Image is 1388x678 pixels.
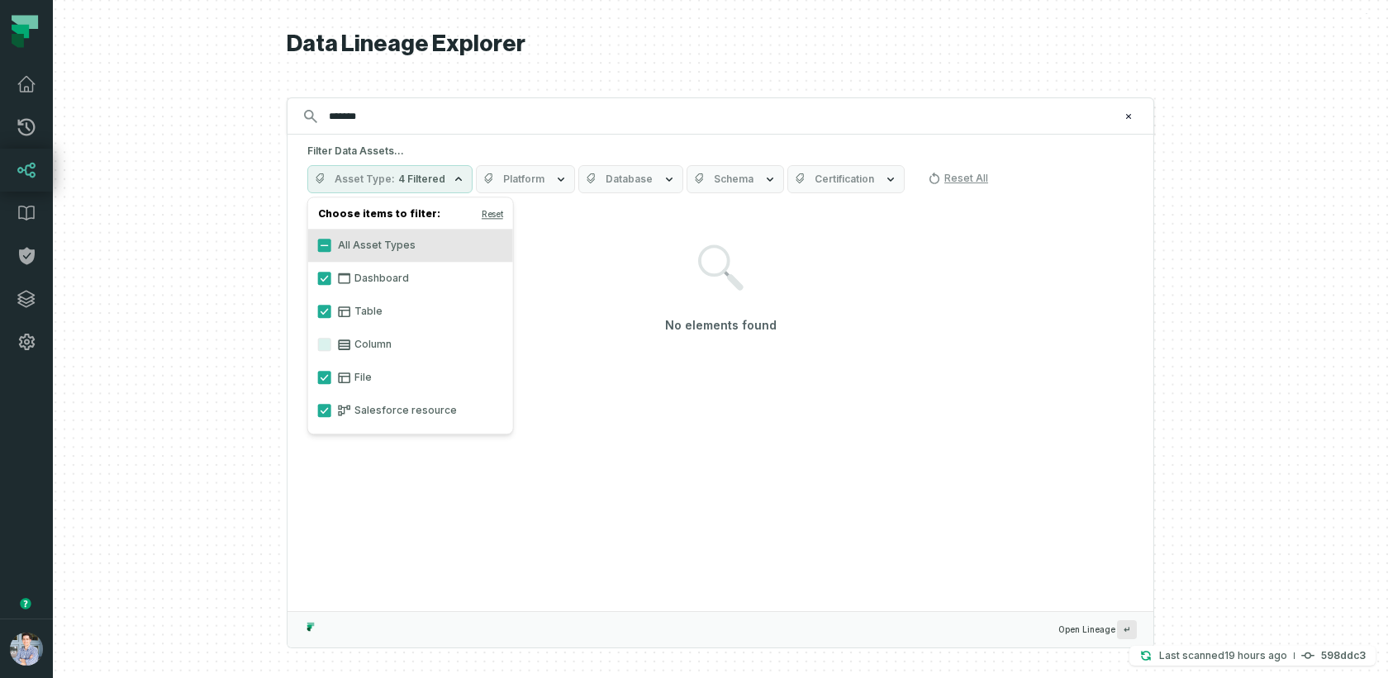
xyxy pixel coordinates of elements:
[503,173,544,186] span: Platform
[308,328,513,361] label: Column
[18,596,33,611] div: Tooltip anchor
[606,173,653,186] span: Database
[318,305,331,318] button: Table
[1321,651,1366,661] h4: 598ddc3
[1058,620,1137,639] span: Open Lineage
[308,229,513,262] label: All Asset Types
[398,173,445,186] span: 4 Filtered
[921,165,995,192] button: Reset All
[308,361,513,394] label: File
[1129,646,1376,666] button: Last scanned[DATE] 6:22:51 PM598ddc3
[307,145,1134,158] h5: Filter Data Assets...
[318,272,331,285] button: Dashboard
[10,633,43,666] img: avatar of Alon Nafta
[318,371,331,384] button: File
[714,173,753,186] span: Schema
[687,165,784,193] button: Schema
[288,203,1153,611] div: Suggestions
[287,30,1154,59] h1: Data Lineage Explorer
[815,173,874,186] span: Certification
[308,204,513,229] h4: Choose items to filter:
[335,173,395,186] span: Asset Type
[1117,620,1137,639] span: Press ↵ to add a new Data Asset to the graph
[308,394,513,427] label: Salesforce resource
[307,165,473,193] button: Asset Type4 Filtered
[318,239,331,252] button: All Asset Types
[1120,108,1137,125] button: Clear search query
[787,165,905,193] button: Certification
[1224,649,1287,661] relative-time: Sep 14, 2025, 6:22 PM PDT
[482,207,503,220] button: Reset
[318,404,331,417] button: Salesforce resource
[476,165,575,193] button: Platform
[308,295,513,328] label: Table
[308,262,513,295] label: Dashboard
[578,165,683,193] button: Database
[1159,647,1287,664] p: Last scanned
[665,317,777,334] h4: No elements found
[318,338,331,351] button: Column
